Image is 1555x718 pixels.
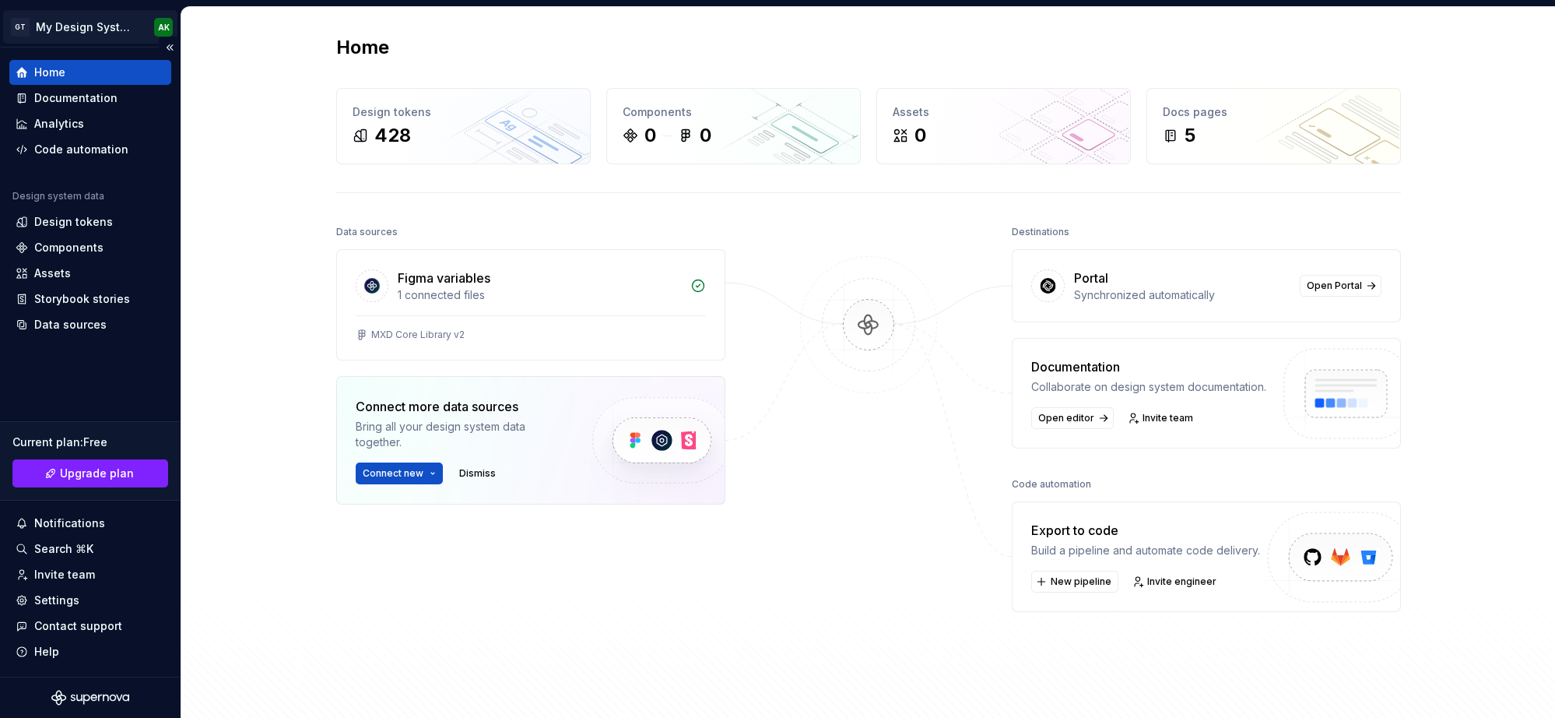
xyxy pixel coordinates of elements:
div: Assets [893,104,1114,120]
div: Portal [1074,269,1108,287]
div: Components [34,240,104,255]
a: Design tokens [9,209,171,234]
svg: Supernova Logo [51,690,129,706]
a: Figma variables1 connected filesMXD Core Library v2 [336,249,725,361]
a: Invite team [9,562,171,587]
div: Help [34,644,59,660]
button: Dismiss [452,463,503,484]
button: Connect new [356,463,443,484]
button: Search ⌘K [9,537,171,561]
span: New pipeline [1051,575,1111,588]
div: Notifications [34,516,105,531]
a: Assets [9,261,171,286]
div: 0 [914,123,926,148]
a: Assets0 [876,88,1131,164]
a: Invite team [1123,407,1200,429]
span: Open editor [1038,412,1094,424]
div: Data sources [34,317,107,333]
a: Components00 [606,88,861,164]
a: Design tokens428 [336,88,591,164]
div: Synchronized automatically [1074,287,1290,303]
div: Documentation [34,90,118,106]
span: Connect new [363,467,423,480]
button: New pipeline [1031,571,1118,593]
div: Destinations [1012,221,1069,243]
button: Notifications [9,511,171,536]
button: GTMy Design SystemAK [3,10,177,44]
div: Search ⌘K [34,541,93,557]
div: Design tokens [34,214,113,230]
span: Invite team [1143,412,1193,424]
div: MXD Core Library v2 [371,329,465,341]
div: Export to code [1031,521,1260,540]
div: Storybook stories [34,291,130,307]
a: Open Portal [1300,275,1381,297]
div: Figma variables [398,269,490,287]
div: 1 connected files [398,287,681,303]
button: Collapse sidebar [159,37,181,58]
div: Docs pages [1163,104,1385,120]
div: Connect more data sources [356,397,566,416]
a: Open editor [1031,407,1114,429]
div: Components [623,104,844,120]
span: Open Portal [1307,280,1362,292]
span: Upgrade plan [60,466,134,481]
div: Current plan : Free [12,435,168,450]
div: Home [34,65,65,80]
div: GT [11,18,30,37]
a: Analytics [9,111,171,136]
button: Help [9,639,171,664]
a: Data sources [9,312,171,337]
div: 428 [374,123,411,148]
div: Assets [34,266,71,281]
a: Settings [9,588,171,613]
div: Bring all your design system data together. [356,419,566,450]
div: 5 [1185,123,1195,148]
a: Storybook stories [9,287,171,311]
div: Design tokens [353,104,574,120]
div: Collaborate on design system documentation. [1031,379,1266,395]
div: Build a pipeline and automate code delivery. [1031,543,1260,558]
div: 0 [700,123,711,148]
a: Code automation [9,137,171,162]
div: My Design System [36,19,135,35]
a: Documentation [9,86,171,111]
a: Invite engineer [1128,571,1223,593]
div: Code automation [34,142,128,157]
a: Docs pages5 [1146,88,1401,164]
div: Settings [34,593,79,608]
a: Home [9,60,171,85]
button: Contact support [9,614,171,639]
div: Code automation [1012,473,1091,495]
a: Components [9,235,171,260]
div: 0 [644,123,656,148]
span: Invite engineer [1147,575,1216,588]
div: Documentation [1031,357,1266,376]
div: Invite team [34,567,95,582]
div: Data sources [336,221,398,243]
span: Dismiss [459,467,496,480]
div: Design system data [12,190,104,202]
div: Analytics [34,116,84,132]
h2: Home [336,35,389,60]
div: AK [158,21,170,33]
div: Contact support [34,618,122,634]
a: Upgrade plan [12,459,168,487]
